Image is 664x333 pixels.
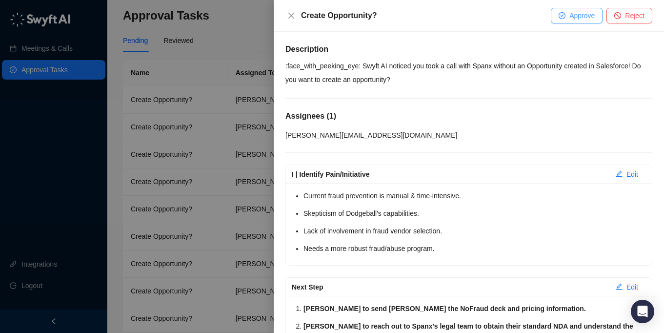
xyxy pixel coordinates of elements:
[608,279,646,295] button: Edit
[606,8,652,23] button: Reject
[285,43,652,55] h5: Description
[551,8,603,23] button: Approve
[285,110,652,122] h5: Assignees ( 1 )
[292,282,608,292] div: Next Step
[631,300,654,323] div: Open Intercom Messenger
[292,169,608,180] div: I | Identify Pain/Initiative
[303,224,646,238] li: Lack of involvement in fraud vendor selection.
[626,282,638,292] span: Edit
[285,131,457,139] span: [PERSON_NAME][EMAIL_ADDRESS][DOMAIN_NAME]
[303,305,586,312] strong: [PERSON_NAME] to send [PERSON_NAME] the NoFraud deck and pricing information.
[616,170,623,177] span: edit
[608,166,646,182] button: Edit
[303,189,646,203] li: Current fraud prevention is manual & time-intensive.
[303,207,646,220] li: Skepticism of Dodgeball's capabilities.
[303,242,646,255] li: Needs a more robust fraud/abuse program.
[285,10,297,21] button: Close
[285,59,652,86] p: :face_with_peeking_eye: Swyft AI noticed you took a call with Spanx without an Opportunity create...
[559,12,565,19] span: check-circle
[569,10,595,21] span: Approve
[616,283,623,290] span: edit
[301,10,551,21] div: Create Opportunity?
[287,12,295,20] span: close
[614,12,621,19] span: stop
[626,169,638,180] span: Edit
[625,10,644,21] span: Reject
